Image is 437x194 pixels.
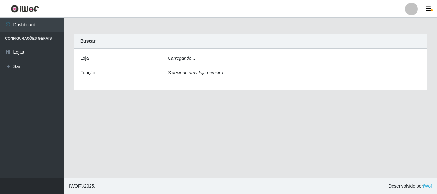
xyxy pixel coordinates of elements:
[388,183,432,190] span: Desenvolvido por
[80,69,95,76] label: Função
[168,56,195,61] i: Carregando...
[423,183,432,189] a: iWof
[11,5,39,13] img: CoreUI Logo
[168,70,227,75] i: Selecione uma loja primeiro...
[69,183,95,190] span: © 2025 .
[80,38,95,43] strong: Buscar
[69,183,81,189] span: IWOF
[80,55,89,62] label: Loja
